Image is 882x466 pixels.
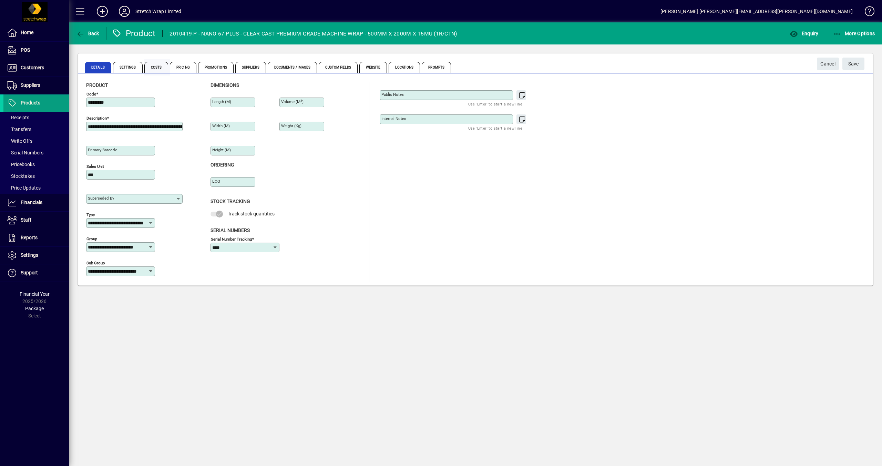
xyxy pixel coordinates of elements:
[3,159,69,170] a: Pricebooks
[21,47,30,53] span: POS
[113,62,143,73] span: Settings
[86,212,95,217] mat-label: Type
[3,229,69,246] a: Reports
[198,62,234,73] span: Promotions
[7,115,29,120] span: Receipts
[228,211,275,216] span: Track stock quantities
[21,200,42,205] span: Financials
[170,62,196,73] span: Pricing
[381,116,406,121] mat-label: Internal Notes
[21,30,33,35] span: Home
[212,99,231,104] mat-label: Length (m)
[144,62,168,73] span: Costs
[21,65,44,70] span: Customers
[91,5,113,18] button: Add
[7,173,35,179] span: Stocktakes
[3,247,69,264] a: Settings
[381,92,404,97] mat-label: Public Notes
[86,92,96,97] mat-label: Code
[76,31,99,36] span: Back
[211,199,250,204] span: Stock Tracking
[3,24,69,41] a: Home
[211,82,239,88] span: Dimensions
[7,162,35,167] span: Pricebooks
[3,170,69,182] a: Stocktakes
[69,27,107,40] app-page-header-button: Back
[86,116,107,121] mat-label: Description
[211,162,234,168] span: Ordering
[135,6,182,17] div: Stretch Wrap Limited
[85,62,111,73] span: Details
[3,212,69,229] a: Staff
[21,100,40,105] span: Products
[112,28,156,39] div: Product
[7,150,43,155] span: Serial Numbers
[422,62,451,73] span: Prompts
[820,58,835,70] span: Cancel
[3,182,69,194] a: Price Updates
[319,62,357,73] span: Custom Fields
[848,58,859,70] span: ave
[817,58,839,70] button: Cancel
[20,291,50,297] span: Financial Year
[3,59,69,77] a: Customers
[25,306,44,311] span: Package
[359,62,387,73] span: Website
[788,27,820,40] button: Enquiry
[660,6,853,17] div: [PERSON_NAME] [PERSON_NAME][EMAIL_ADDRESS][PERSON_NAME][DOMAIN_NAME]
[3,147,69,159] a: Serial Numbers
[7,126,31,132] span: Transfers
[468,124,522,132] mat-hint: Use 'Enter' to start a new line
[3,112,69,123] a: Receipts
[848,61,851,67] span: S
[3,42,69,59] a: POS
[86,164,104,169] mat-label: Sales unit
[268,62,317,73] span: Documents / Images
[212,179,220,184] mat-label: EOQ
[21,235,38,240] span: Reports
[211,227,250,233] span: Serial Numbers
[235,62,266,73] span: Suppliers
[300,99,302,102] sup: 3
[86,82,108,88] span: Product
[3,77,69,94] a: Suppliers
[860,1,873,24] a: Knowledge Base
[3,194,69,211] a: Financials
[21,217,31,223] span: Staff
[3,135,69,147] a: Write Offs
[831,27,877,40] button: More Options
[468,100,522,108] mat-hint: Use 'Enter' to start a new line
[88,148,117,152] mat-label: Primary barcode
[281,123,301,128] mat-label: Weight (Kg)
[790,31,818,36] span: Enquiry
[21,252,38,258] span: Settings
[113,5,135,18] button: Profile
[170,28,457,39] div: 2010419-P - NANO 67 PLUS - CLEAR CAST PREMIUM GRADE MACHINE WRAP - 500MM X 2000M X 15MU (1R/CTN)
[21,270,38,275] span: Support
[281,99,304,104] mat-label: Volume (m )
[3,264,69,282] a: Support
[211,236,252,241] mat-label: Serial Number tracking
[842,58,864,70] button: Save
[7,185,41,191] span: Price Updates
[86,261,105,265] mat-label: Sub group
[88,196,114,201] mat-label: Superseded by
[389,62,420,73] span: Locations
[7,138,32,144] span: Write Offs
[86,236,97,241] mat-label: Group
[833,31,875,36] span: More Options
[3,123,69,135] a: Transfers
[212,123,230,128] mat-label: Width (m)
[21,82,40,88] span: Suppliers
[212,148,231,152] mat-label: Height (m)
[74,27,101,40] button: Back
